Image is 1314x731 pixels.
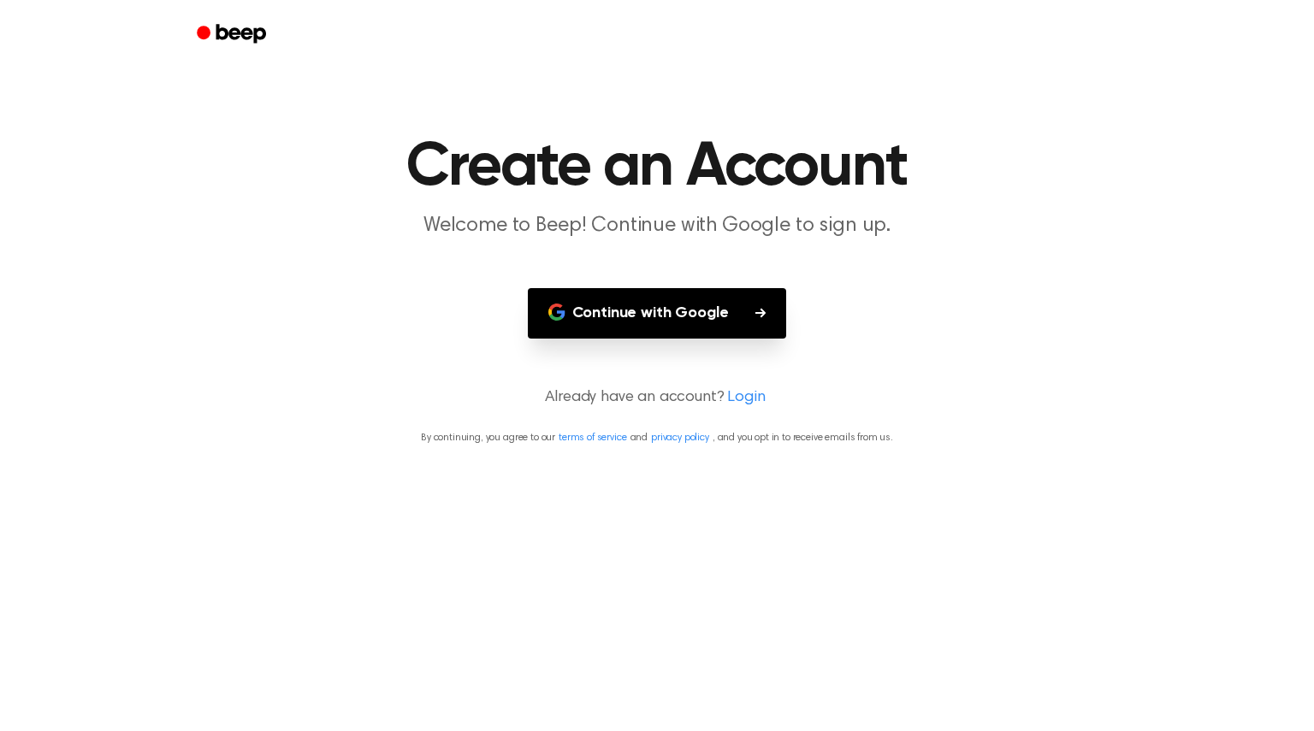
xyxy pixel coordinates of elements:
[219,137,1095,198] h1: Create an Account
[651,433,709,443] a: privacy policy
[528,288,787,339] button: Continue with Google
[559,433,626,443] a: terms of service
[727,386,765,410] a: Login
[21,430,1293,445] p: By continuing, you agree to our and , and you opt in to receive emails from us.
[21,386,1293,410] p: Already have an account?
[185,18,281,51] a: Beep
[328,212,985,240] p: Welcome to Beep! Continue with Google to sign up.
